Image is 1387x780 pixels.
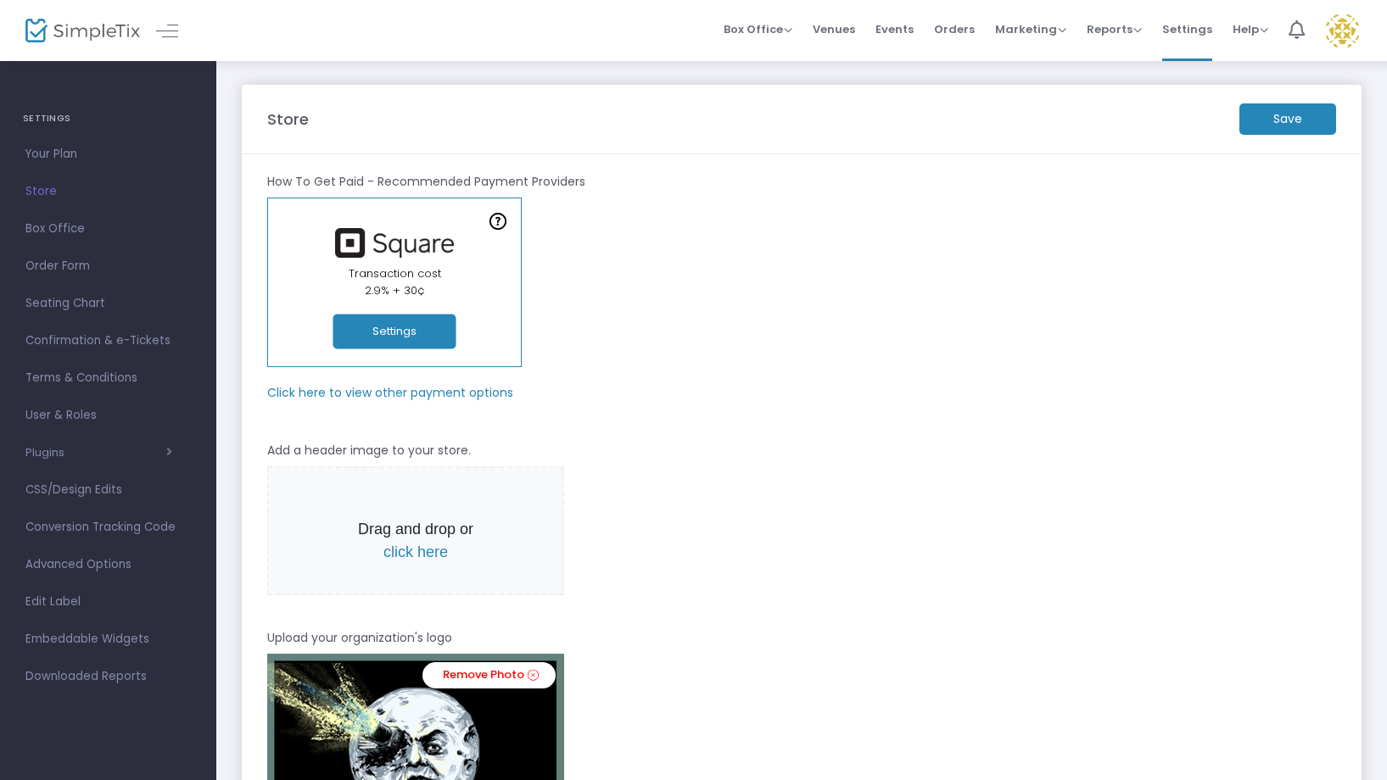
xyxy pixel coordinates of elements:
span: Reports [1087,21,1142,37]
img: square.png [327,228,462,258]
button: Settings [333,315,456,349]
span: Embeddable Widgets [25,628,191,650]
span: Your Plan [25,143,191,165]
span: Seating Chart [25,292,191,315]
span: Help [1233,21,1268,37]
span: Edit Label [25,591,191,613]
span: Orders [934,8,975,51]
span: Venues [813,8,855,51]
span: Box Office [25,218,191,240]
span: Confirmation & e-Tickets [25,330,191,352]
m-panel-subtitle: Add a header image to your store. [267,442,471,460]
span: CSS/Design Edits [25,479,191,501]
span: Settings [1162,8,1212,51]
m-button: Save [1239,103,1336,135]
span: Marketing [995,21,1066,37]
span: Advanced Options [25,554,191,576]
h4: SETTINGS [23,102,193,136]
span: Store [25,181,191,203]
img: question-mark [489,213,506,230]
span: User & Roles [25,404,191,426]
m-panel-subtitle: How To Get Paid - Recommended Payment Providers [267,173,585,191]
span: Conversion Tracking Code [25,516,191,538]
m-panel-title: Store [267,108,309,131]
span: Order Form [25,255,191,277]
span: click here [383,543,448,560]
button: Plugins [25,446,172,460]
a: Remove Photo [422,662,556,688]
span: Terms & Conditions [25,367,191,389]
span: Box Office [724,21,792,37]
p: Drag and drop or [345,518,486,564]
m-panel-subtitle: Upload your organization's logo [267,629,452,647]
span: Downloaded Reports [25,666,191,688]
span: 2.9% + 30¢ [365,282,425,298]
span: Events [875,8,914,51]
m-panel-subtitle: Click here to view other payment options [267,384,513,402]
span: Transaction cost [349,265,441,281]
